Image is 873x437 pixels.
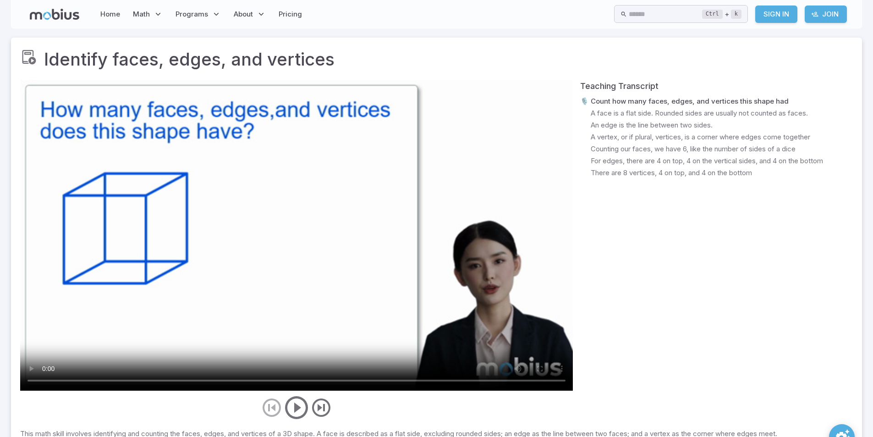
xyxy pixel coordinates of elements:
[731,10,741,19] kbd: k
[234,9,253,19] span: About
[133,9,150,19] span: Math
[580,80,853,93] div: Teaching Transcript
[591,156,823,166] p: For edges, there are 4 on top, 4 on the vertical sides, and 4 on the bottom
[176,9,208,19] span: Programs
[580,96,589,106] p: 🎙️
[276,4,305,25] a: Pricing
[98,4,123,25] a: Home
[591,96,789,106] p: Count how many faces, edges, and vertices this shape had
[591,144,796,154] p: Counting our faces, we have 6, like the number of sides of a dice
[702,9,741,20] div: +
[310,397,332,419] button: next
[755,6,797,23] a: Sign In
[702,10,723,19] kbd: Ctrl
[44,47,335,72] h2: Identify faces, edges, and vertices
[591,168,752,178] p: There are 8 vertices, 4 on top, and 4 on the bottom
[591,120,713,130] p: An edge is the line between two sides.
[591,132,810,142] p: A vertex, or if plural, vertices, is a corner where edges come together
[805,6,847,23] a: Join
[283,394,310,421] button: play/pause/restart
[591,108,808,118] p: A face is a flat side. Rounded sides are usually not counted as faces.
